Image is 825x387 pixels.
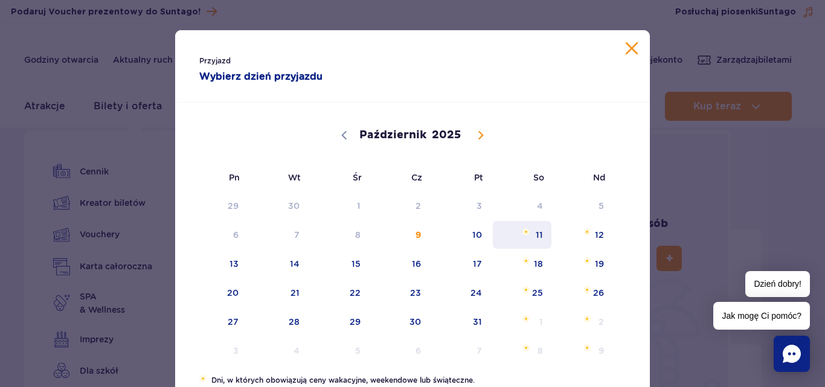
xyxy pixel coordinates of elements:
div: Chat [774,336,810,372]
button: Zamknij kalendarz [626,42,638,54]
span: Październik 16, 2025 [370,250,431,278]
span: Listopad 9, 2025 [553,337,614,365]
span: Listopad 5, 2025 [309,337,370,365]
span: Październik 29, 2025 [309,308,370,336]
span: Październik 23, 2025 [370,279,431,307]
span: Październik 19, 2025 [553,250,614,278]
span: Październik 22, 2025 [309,279,370,307]
li: Dni, w których obowiązują ceny wakacyjne, weekendowe lub świąteczne. [199,375,626,386]
span: Październik 20, 2025 [187,279,248,307]
span: Listopad 8, 2025 [492,337,553,365]
span: Wrzesień 30, 2025 [248,192,309,220]
span: Październik 18, 2025 [492,250,553,278]
span: Październik 7, 2025 [248,221,309,249]
span: Październik 26, 2025 [553,279,614,307]
span: Październik 6, 2025 [187,221,248,249]
span: Październik 21, 2025 [248,279,309,307]
span: Październik 3, 2025 [431,192,492,220]
span: Październik 12, 2025 [553,221,614,249]
span: Październik 5, 2025 [553,192,614,220]
span: Październik 10, 2025 [431,221,492,249]
span: Listopad 1, 2025 [492,308,553,336]
span: Jak mogę Ci pomóc? [713,302,810,330]
span: Październik 4, 2025 [492,192,553,220]
span: Cz [370,164,431,191]
span: Śr [309,164,370,191]
span: Październik 13, 2025 [187,250,248,278]
span: Październik 24, 2025 [431,279,492,307]
span: Październik 9, 2025 [370,221,431,249]
span: Październik 14, 2025 [248,250,309,278]
span: Październik 28, 2025 [248,308,309,336]
span: Październik 31, 2025 [431,308,492,336]
span: Listopad 6, 2025 [370,337,431,365]
span: So [492,164,553,191]
span: Październik 1, 2025 [309,192,370,220]
span: Listopad 3, 2025 [187,337,248,365]
span: Listopad 2, 2025 [553,308,614,336]
span: Październik 30, 2025 [370,308,431,336]
span: Październik 27, 2025 [187,308,248,336]
span: Listopad 4, 2025 [248,337,309,365]
span: Wrzesień 29, 2025 [187,192,248,220]
span: Dzień dobry! [745,271,810,297]
strong: Wybierz dzień przyjazdu [199,69,388,84]
span: Październik 25, 2025 [492,279,553,307]
span: Październik 11, 2025 [492,221,553,249]
span: Październik 17, 2025 [431,250,492,278]
span: Pt [431,164,492,191]
span: Listopad 7, 2025 [431,337,492,365]
span: Pn [187,164,248,191]
span: Wt [248,164,309,191]
span: Październik 15, 2025 [309,250,370,278]
span: Przyjazd [199,55,388,67]
span: Październik 2, 2025 [370,192,431,220]
span: Nd [553,164,614,191]
span: Październik 8, 2025 [309,221,370,249]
